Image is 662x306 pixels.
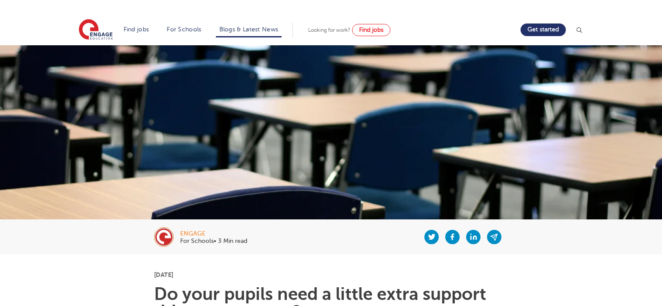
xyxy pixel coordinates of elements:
span: Looking for work? [308,27,350,33]
p: For Schools• 3 Min read [180,238,247,244]
a: Find jobs [124,26,149,33]
a: Get started [521,24,566,36]
a: Find jobs [352,24,390,36]
a: For Schools [167,26,201,33]
p: [DATE] [154,272,508,278]
div: engage [180,231,247,237]
img: Engage Education [79,19,113,41]
span: Find jobs [359,27,383,33]
a: Blogs & Latest News [219,26,279,33]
